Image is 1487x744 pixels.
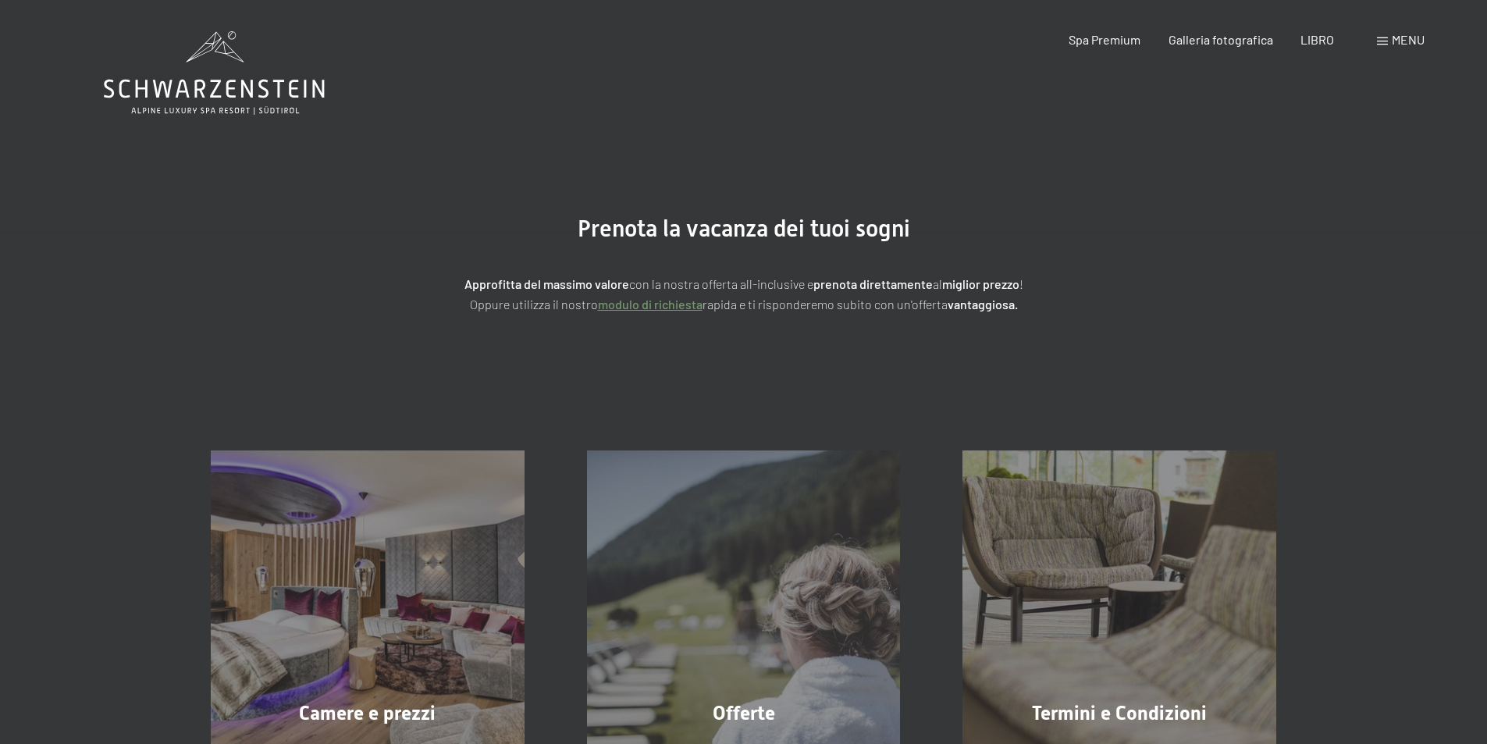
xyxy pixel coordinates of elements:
[629,276,813,291] font: con la nostra offerta all-inclusive e
[1019,276,1023,291] font: !
[933,276,942,291] font: al
[299,702,436,724] font: Camere e prezzi
[1069,32,1140,47] a: Spa Premium
[598,297,703,311] a: modulo di richiesta
[713,702,775,724] font: Offerte
[464,276,629,291] font: Approfitta del massimo valore
[470,297,598,311] font: Oppure utilizza il nostro
[1032,702,1207,724] font: Termini e Condizioni
[942,276,1019,291] font: miglior prezzo
[948,297,1018,311] font: vantaggiosa.
[1392,32,1425,47] font: menu
[703,297,948,311] font: rapida e ti risponderemo subito con un'offerta
[578,215,910,242] font: Prenota la vacanza dei tuoi sogni
[1169,32,1273,47] a: Galleria fotografica
[813,276,933,291] font: prenota direttamente
[1300,32,1334,47] a: LIBRO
